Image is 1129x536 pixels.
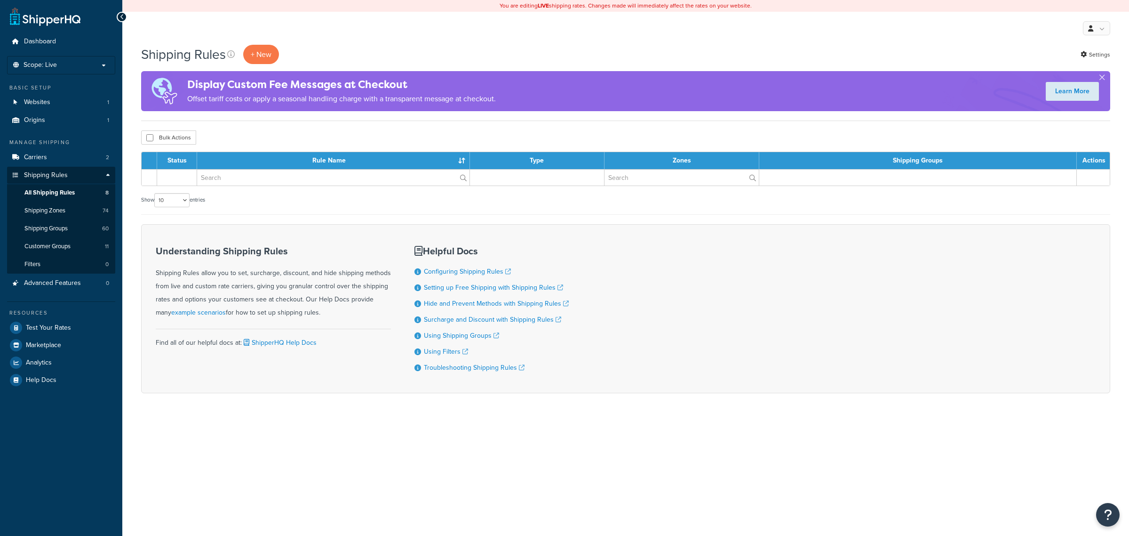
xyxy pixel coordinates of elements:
[24,154,47,162] span: Carriers
[7,309,115,317] div: Resources
[7,238,115,255] a: Customer Groups 11
[7,220,115,237] li: Shipping Groups
[157,152,197,169] th: Status
[105,189,109,197] span: 8
[171,308,226,317] a: example scenarios
[1046,82,1099,101] a: Learn More
[107,116,109,124] span: 1
[141,193,205,207] label: Show entries
[103,207,109,215] span: 74
[24,116,45,124] span: Origins
[7,184,115,202] li: All Shipping Rules
[414,246,569,256] h3: Helpful Docs
[538,1,549,10] b: LIVE
[24,207,65,215] span: Shipping Zones
[106,279,109,287] span: 0
[243,45,279,64] p: + New
[7,84,115,92] div: Basic Setup
[7,275,115,292] a: Advanced Features 0
[424,347,468,357] a: Using Filters
[24,243,71,251] span: Customer Groups
[156,329,391,349] div: Find all of our helpful docs at:
[7,94,115,111] li: Websites
[187,77,496,92] h4: Display Custom Fee Messages at Checkout
[26,341,61,349] span: Marketplace
[7,354,115,371] a: Analytics
[7,256,115,273] a: Filters 0
[424,331,499,341] a: Using Shipping Groups
[156,246,391,319] div: Shipping Rules allow you to set, surcharge, discount, and hide shipping methods from live and cus...
[242,338,317,348] a: ShipperHQ Help Docs
[26,376,56,384] span: Help Docs
[424,363,525,373] a: Troubleshooting Shipping Rules
[424,299,569,309] a: Hide and Prevent Methods with Shipping Rules
[105,243,109,251] span: 11
[7,112,115,129] a: Origins 1
[24,171,68,179] span: Shipping Rules
[10,7,80,26] a: ShipperHQ Home
[1081,48,1110,61] a: Settings
[26,324,71,332] span: Test Your Rates
[106,154,109,162] span: 2
[24,279,81,287] span: Advanced Features
[424,267,511,276] a: Configuring Shipping Rules
[141,45,226,64] h1: Shipping Rules
[7,238,115,255] li: Customer Groups
[24,189,75,197] span: All Shipping Rules
[24,38,56,46] span: Dashboard
[107,98,109,106] span: 1
[24,98,50,106] span: Websites
[7,184,115,202] a: All Shipping Rules 8
[24,260,40,268] span: Filters
[197,152,470,169] th: Rule Name
[7,372,115,389] a: Help Docs
[7,202,115,219] li: Shipping Zones
[424,315,561,325] a: Surcharge and Discount with Shipping Rules
[7,220,115,237] a: Shipping Groups 60
[7,202,115,219] a: Shipping Zones 74
[604,170,759,186] input: Search
[1077,152,1110,169] th: Actions
[604,152,759,169] th: Zones
[470,152,604,169] th: Type
[7,112,115,129] li: Origins
[424,283,563,292] a: Setting up Free Shipping with Shipping Rules
[24,225,68,233] span: Shipping Groups
[7,319,115,336] a: Test Your Rates
[141,130,196,145] button: Bulk Actions
[759,152,1077,169] th: Shipping Groups
[7,167,115,184] a: Shipping Rules
[141,71,187,111] img: duties-banner-06bc72dcb5fe05cb3f9472aba00be2ae8eb53ab6f0d8bb03d382ba314ac3c341.png
[7,149,115,166] a: Carriers 2
[24,61,57,69] span: Scope: Live
[7,94,115,111] a: Websites 1
[7,138,115,146] div: Manage Shipping
[7,275,115,292] li: Advanced Features
[1096,503,1120,527] button: Open Resource Center
[26,359,52,367] span: Analytics
[102,225,109,233] span: 60
[7,167,115,274] li: Shipping Rules
[156,246,391,256] h3: Understanding Shipping Rules
[154,193,190,207] select: Showentries
[197,170,469,186] input: Search
[7,337,115,354] a: Marketplace
[7,33,115,50] a: Dashboard
[7,149,115,166] li: Carriers
[7,256,115,273] li: Filters
[105,260,109,268] span: 0
[187,92,496,106] p: Offset tariff costs or apply a seasonal handling charge with a transparent message at checkout.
